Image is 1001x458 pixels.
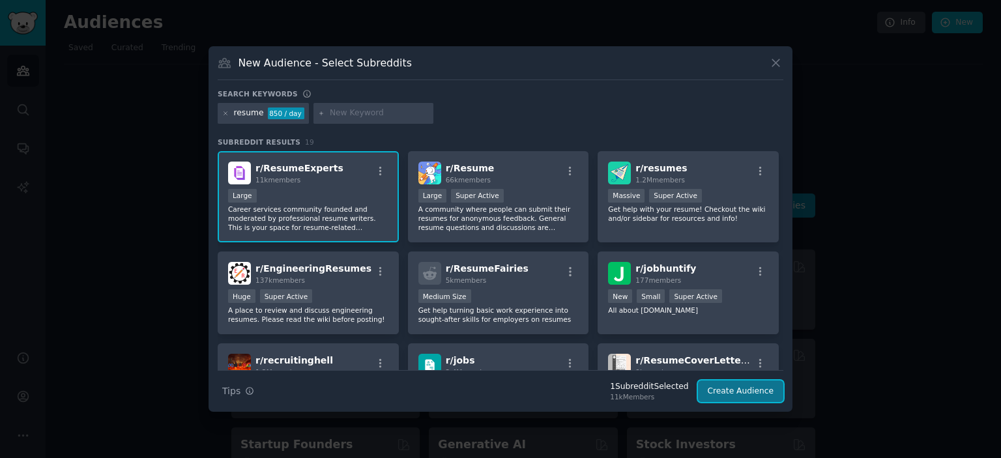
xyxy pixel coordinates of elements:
[608,262,631,285] img: jobhuntify
[255,263,371,274] span: r/ EngineeringResumes
[446,176,491,184] span: 66k members
[234,107,264,119] div: resume
[418,189,447,203] div: Large
[255,176,300,184] span: 11k members
[637,289,665,303] div: Small
[228,354,251,377] img: recruitinghell
[608,205,768,223] p: Get help with your resume! Checkout the wiki and/or sidebar for resources and info!
[255,276,305,284] span: 137k members
[239,56,412,70] h3: New Audience - Select Subreddits
[228,262,251,285] img: EngineeringResumes
[418,205,579,232] p: A community where people can submit their resumes for anonymous feedback. General resume question...
[305,138,314,146] span: 19
[635,163,687,173] span: r/ resumes
[649,189,702,203] div: Super Active
[218,89,298,98] h3: Search keywords
[635,368,676,376] span: 9k members
[608,354,631,377] img: ResumeCoverLetterTips
[451,189,504,203] div: Super Active
[635,176,685,184] span: 1.2M members
[228,205,388,232] p: Career services community founded and moderated by professional resume writers. This is your spac...
[608,289,632,303] div: New
[446,276,487,284] span: 5k members
[608,306,768,315] p: All about [DOMAIN_NAME]
[635,355,766,365] span: r/ ResumeCoverLetterTips
[698,380,784,403] button: Create Audience
[222,384,240,398] span: Tips
[255,368,305,376] span: 1.2M members
[418,289,471,303] div: Medium Size
[446,355,475,365] span: r/ jobs
[446,263,529,274] span: r/ ResumeFairies
[608,189,645,203] div: Massive
[669,289,722,303] div: Super Active
[635,263,696,274] span: r/ jobhuntify
[255,355,333,365] span: r/ recruitinghell
[446,368,495,376] span: 2.4M members
[228,162,251,184] img: ResumeExperts
[635,276,681,284] span: 177 members
[418,354,441,377] img: jobs
[446,163,495,173] span: r/ Resume
[610,381,688,393] div: 1 Subreddit Selected
[228,289,255,303] div: Huge
[228,189,257,203] div: Large
[418,306,579,324] p: Get help turning basic work experience into sought-after skills for employers on resumes
[228,306,388,324] p: A place to review and discuss engineering resumes. Please read the wiki before posting!
[218,137,300,147] span: Subreddit Results
[268,107,304,119] div: 850 / day
[330,107,429,119] input: New Keyword
[260,289,313,303] div: Super Active
[608,162,631,184] img: resumes
[218,380,259,403] button: Tips
[418,162,441,184] img: Resume
[255,163,343,173] span: r/ ResumeExperts
[610,392,688,401] div: 11k Members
